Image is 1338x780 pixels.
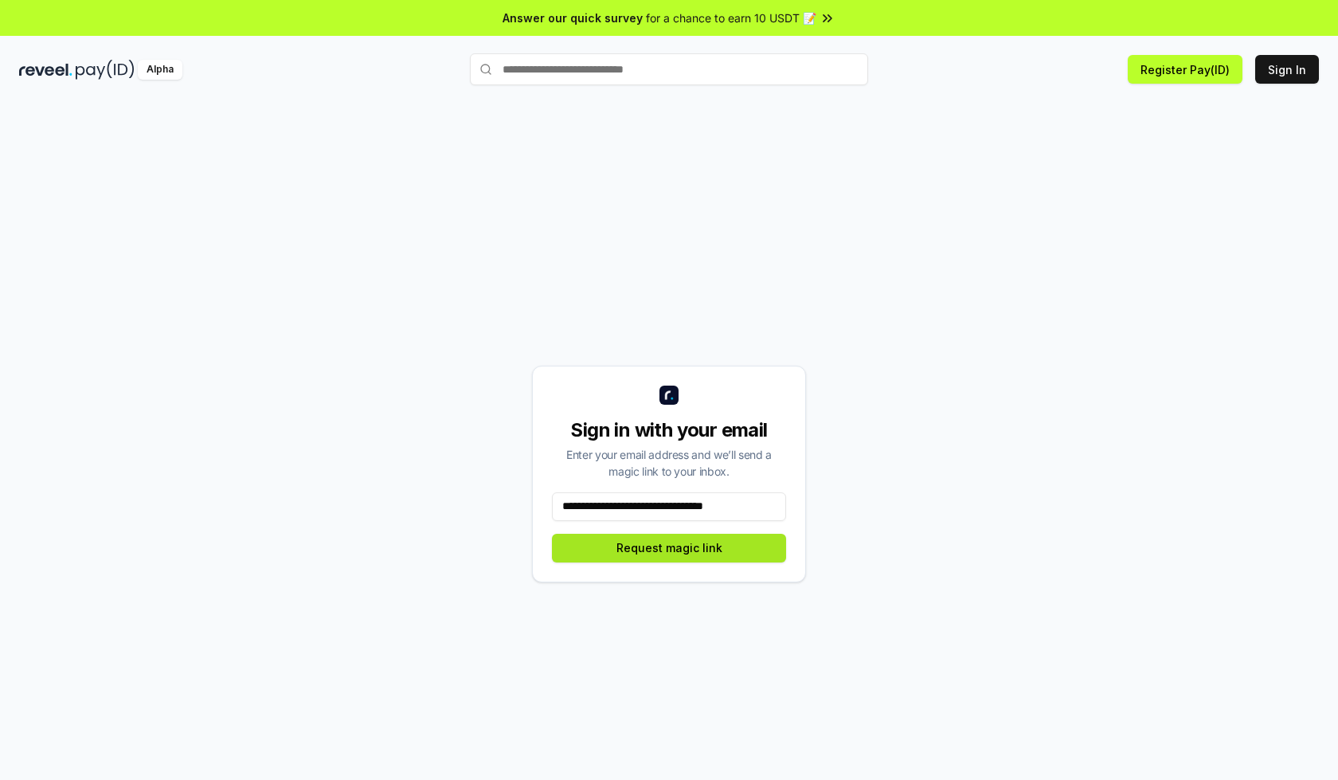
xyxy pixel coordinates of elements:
button: Sign In [1255,55,1319,84]
span: for a chance to earn 10 USDT 📝 [646,10,816,26]
div: Enter your email address and we’ll send a magic link to your inbox. [552,446,786,480]
img: logo_small [659,386,679,405]
div: Sign in with your email [552,417,786,443]
button: Request magic link [552,534,786,562]
img: reveel_dark [19,60,72,80]
img: pay_id [76,60,135,80]
span: Answer our quick survey [503,10,643,26]
button: Register Pay(ID) [1128,55,1242,84]
div: Alpha [138,60,182,80]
